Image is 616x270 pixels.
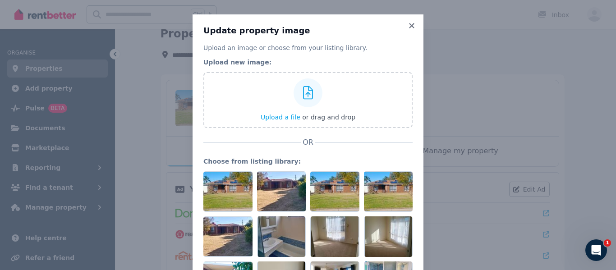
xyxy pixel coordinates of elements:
legend: Choose from listing library: [203,157,413,166]
iframe: Intercom live chat [585,239,607,261]
p: Upload an image or choose from your listing library. [203,43,413,52]
legend: Upload new image: [203,58,413,67]
span: 1 [604,239,611,247]
span: OR [301,137,315,148]
h3: Update property image [203,25,413,36]
button: Upload a file or drag and drop [261,113,355,122]
span: Upload a file [261,114,300,121]
span: or drag and drop [302,114,355,121]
